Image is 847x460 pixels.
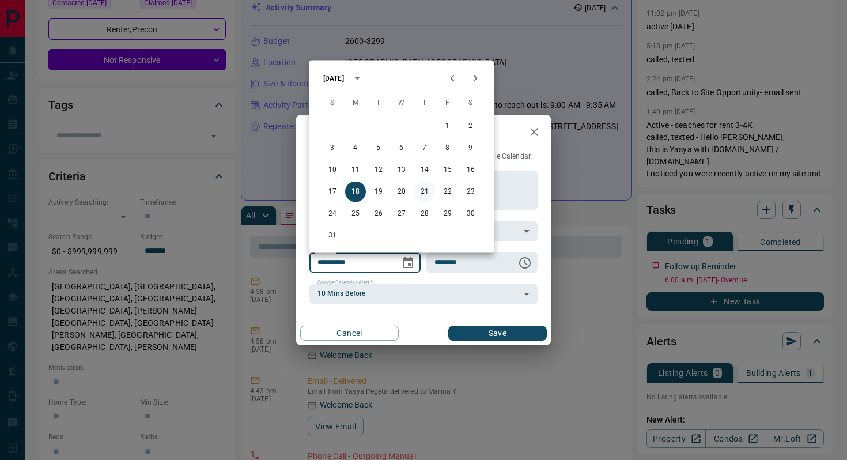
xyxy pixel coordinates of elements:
[309,284,538,304] div: 10 Mins Before
[414,203,435,224] button: 28
[414,182,435,202] button: 21
[460,92,481,115] span: Saturday
[513,251,536,274] button: Choose time, selected time is 6:00 AM
[300,326,399,341] button: Cancel
[322,160,343,180] button: 10
[345,203,366,224] button: 25
[437,116,458,137] button: 1
[322,182,343,202] button: 17
[414,138,435,159] button: 7
[437,203,458,224] button: 29
[460,203,481,224] button: 30
[437,160,458,180] button: 15
[396,251,419,274] button: Choose date, selected date is Aug 18, 2025
[414,92,435,115] span: Thursday
[391,92,412,115] span: Wednesday
[347,69,367,88] button: calendar view is open, switch to year view
[391,203,412,224] button: 27
[368,138,389,159] button: 5
[464,67,487,90] button: Next month
[437,182,458,202] button: 22
[460,116,481,137] button: 2
[414,160,435,180] button: 14
[391,160,412,180] button: 13
[441,67,464,90] button: Previous month
[437,138,458,159] button: 8
[345,92,366,115] span: Monday
[460,182,481,202] button: 23
[322,203,343,224] button: 24
[345,182,366,202] button: 18
[368,160,389,180] button: 12
[322,138,343,159] button: 3
[391,182,412,202] button: 20
[368,182,389,202] button: 19
[323,73,344,84] div: [DATE]
[322,92,343,115] span: Sunday
[460,138,481,159] button: 9
[460,160,481,180] button: 16
[317,279,373,286] label: Google Calendar Alert
[322,225,343,246] button: 31
[296,115,370,152] h2: Edit Task
[345,160,366,180] button: 11
[368,203,389,224] button: 26
[437,92,458,115] span: Friday
[448,326,547,341] button: Save
[368,92,389,115] span: Tuesday
[345,138,366,159] button: 4
[391,138,412,159] button: 6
